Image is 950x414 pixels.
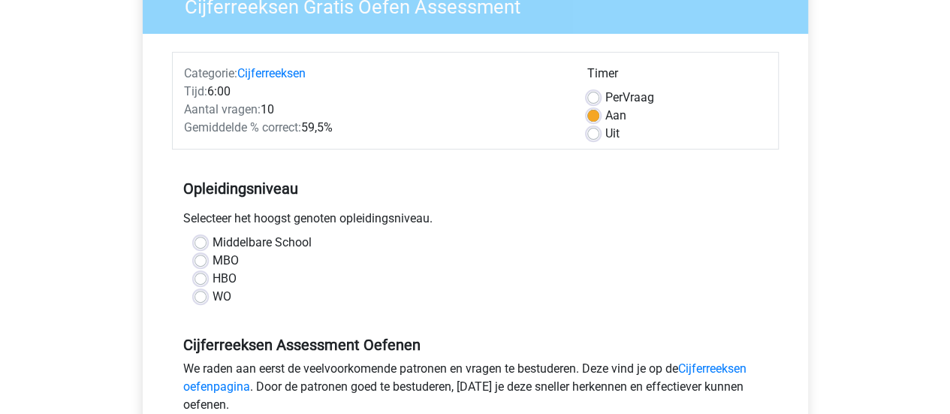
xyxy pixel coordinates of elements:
[587,65,767,89] div: Timer
[184,66,237,80] span: Categorie:
[183,174,768,204] h5: Opleidingsniveau
[213,270,237,288] label: HBO
[605,89,654,107] label: Vraag
[213,288,231,306] label: WO
[237,66,306,80] a: Cijferreeksen
[213,252,239,270] label: MBO
[172,210,779,234] div: Selecteer het hoogst genoten opleidingsniveau.
[184,102,261,116] span: Aantal vragen:
[173,83,576,101] div: 6:00
[184,120,301,134] span: Gemiddelde % correct:
[605,107,626,125] label: Aan
[173,119,576,137] div: 59,5%
[605,125,620,143] label: Uit
[605,90,623,104] span: Per
[183,336,768,354] h5: Cijferreeksen Assessment Oefenen
[213,234,312,252] label: Middelbare School
[184,84,207,98] span: Tijd:
[173,101,576,119] div: 10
